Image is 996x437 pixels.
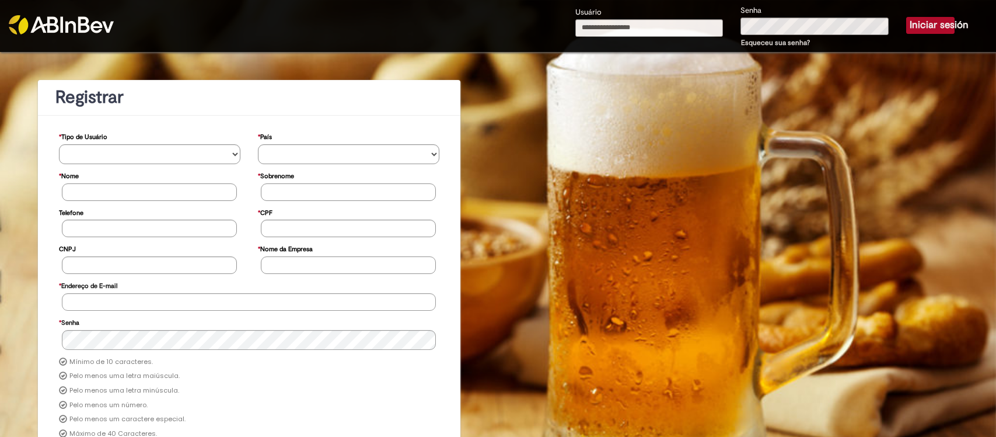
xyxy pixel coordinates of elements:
[55,88,443,107] h1: Registrar
[69,358,153,367] label: Mínimo de 10 caracteres.
[906,17,955,33] button: Iniciar sesión
[59,127,107,144] label: Tipo de Usuário
[258,240,313,256] label: Nome da Empresa
[69,401,148,410] label: Pelo menos um número.
[59,240,76,256] label: CNPJ
[69,415,186,424] label: Pelo menos um caractere especial.
[59,203,83,220] label: Telefone
[258,167,294,183] label: Sobrenome
[69,372,180,381] label: Pelo menos uma letra maiúscula.
[258,127,272,144] label: País
[575,7,602,18] label: Usuário
[740,5,761,16] label: Senha
[741,38,810,47] a: Esqueceu sua senha?
[9,15,114,34] img: ABInbev-white.png
[258,203,272,220] label: CPF
[59,276,117,293] label: Endereço de E-mail
[59,167,79,183] label: Nome
[69,386,179,396] label: Pelo menos uma letra minúscula.
[59,313,79,330] label: Senha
